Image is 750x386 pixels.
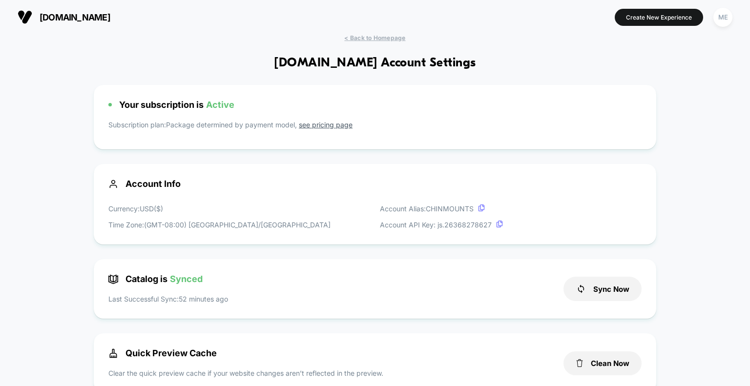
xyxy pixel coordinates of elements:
span: Catalog is [108,274,203,284]
div: ME [713,8,732,27]
button: Sync Now [563,277,642,301]
button: Create New Experience [615,9,703,26]
p: Account Alias: CHINMOUNTS [380,203,503,214]
span: Active [206,100,234,110]
p: Last Successful Sync: 52 minutes ago [108,294,228,304]
button: [DOMAIN_NAME] [15,9,113,25]
img: Visually logo [18,10,32,24]
span: Account Info [108,179,642,189]
span: Quick Preview Cache [108,348,217,358]
p: Clear the quick preview cache if your website changes aren’t reflected in the preview. [108,368,383,378]
h1: [DOMAIN_NAME] Account Settings [274,56,476,70]
span: Synced [170,274,203,284]
button: Clean Now [563,351,642,375]
span: [DOMAIN_NAME] [40,12,110,22]
button: ME [710,7,735,27]
p: Time Zone: (GMT-08:00) [GEOGRAPHIC_DATA]/[GEOGRAPHIC_DATA] [108,220,331,230]
p: Currency: USD ( $ ) [108,203,331,214]
a: see pricing page [299,121,353,129]
p: Account API Key: js. 26368278627 [380,220,503,230]
p: Subscription plan: Package determined by payment model, [108,120,642,135]
span: Your subscription is [119,100,234,110]
span: < Back to Homepage [344,34,405,41]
